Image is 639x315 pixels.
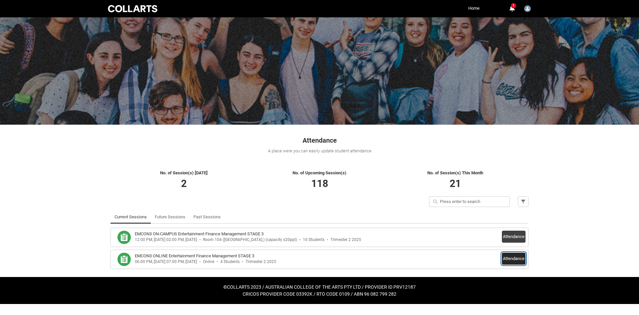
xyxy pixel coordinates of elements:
button: Attendance [502,253,526,265]
div: Trimester 2 2025 [246,259,276,264]
button: User Profile Faculty.pweber [523,3,532,13]
a: Current Sessions [114,210,147,224]
button: 1 [508,5,516,13]
a: Future Sessions [155,210,185,224]
span: 2 [181,178,187,189]
span: 21 [450,178,461,189]
div: 10 Students [303,237,324,242]
h3: EMCON3 ONLINE Entertainment Finance Management STAGE 3 [135,253,254,259]
div: A place were you can easily update student attendance [110,148,529,154]
button: Filter [518,196,529,207]
span: No. of Session(s) This Month [427,170,483,175]
li: Past Sessions [189,210,225,224]
li: Future Sessions [151,210,189,224]
a: Home [467,3,481,13]
div: Online [203,259,214,264]
img: Faculty.pweber [524,5,531,12]
div: Room 104 ([GEOGRAPHIC_DATA].) (capacity x20ppl) [203,237,297,242]
button: Attendance [502,231,526,243]
div: 12:00 PM, [DATE] 02:00 PM, [DATE] [135,237,197,242]
span: No. of Upcoming Session(s) [293,170,346,175]
span: No. of Session(s) [DATE] [160,170,208,175]
span: Attendance [303,136,337,144]
input: Press enter to search [429,196,510,207]
div: 06:00 PM, [DATE] 07:00 PM, [DATE] [135,259,197,264]
span: 118 [311,178,328,189]
h3: EMCON3 ON-CAMPUS Entertainment Finance Management STAGE 3 [135,231,264,237]
span: 1 [511,3,516,8]
li: Current Sessions [110,210,151,224]
div: 4 Students [220,259,240,264]
div: Trimester 2 2025 [330,237,361,242]
a: Past Sessions [193,210,221,224]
